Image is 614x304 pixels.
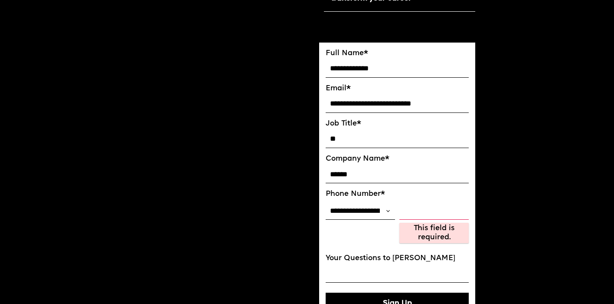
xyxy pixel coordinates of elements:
label: Full Name [326,49,469,58]
label: Company Name [326,155,469,163]
label: Phone Number [326,190,469,198]
label: Your Questions to [PERSON_NAME] [326,254,469,263]
label: Email [326,84,469,93]
label: Job Title [326,119,469,128]
div: This field is required. [402,224,466,242]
